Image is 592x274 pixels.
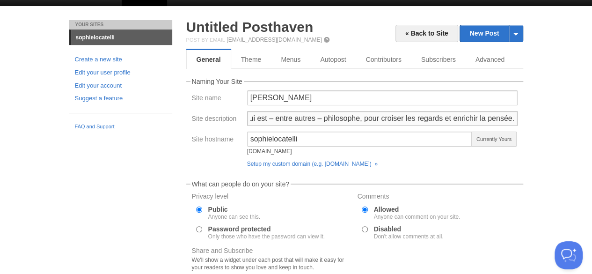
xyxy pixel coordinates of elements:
[411,50,466,69] a: Subscribers
[460,25,522,42] a: New Post
[186,37,225,43] span: Post by Email
[271,50,310,69] a: Menus
[186,19,314,35] a: Untitled Posthaven
[192,136,241,145] label: Site hostname
[192,115,241,124] label: Site description
[208,206,260,220] label: Public
[310,50,356,69] a: Autopost
[190,181,291,187] legend: What can people do on your site?
[247,161,378,167] a: Setup my custom domain (e.g. [DOMAIN_NAME]) »
[208,214,260,220] div: Anyone can see this.
[75,55,167,65] a: Create a new site
[190,78,244,85] legend: Naming Your Site
[231,50,271,69] a: Theme
[192,247,352,274] label: Share and Subscribe
[75,94,167,104] a: Suggest a feature
[71,30,172,45] a: sophielocatelli
[186,50,231,69] a: General
[466,50,514,69] a: Advanced
[192,95,241,104] label: Site name
[555,241,583,269] iframe: Help Scout Beacon - Open
[75,68,167,78] a: Edit your user profile
[227,37,322,43] a: [EMAIL_ADDRESS][DOMAIN_NAME]
[192,256,352,271] div: We'll show a widget under each post that will make it easy for your readers to show you love and ...
[192,193,352,202] label: Privacy level
[395,25,458,42] a: « Back to Site
[471,132,516,147] span: Currently Yours
[247,148,473,154] div: [DOMAIN_NAME]
[208,226,325,239] label: Password protected
[358,193,518,202] label: Comments
[208,234,325,239] div: Only those who have the password can view it.
[75,81,167,91] a: Edit your account
[75,123,167,131] a: FAQ and Support
[356,50,411,69] a: Contributors
[374,226,444,239] label: Disabled
[69,20,172,30] li: Your Sites
[374,234,444,239] div: Don't allow comments at all.
[374,206,460,220] label: Allowed
[374,214,460,220] div: Anyone can comment on your site.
